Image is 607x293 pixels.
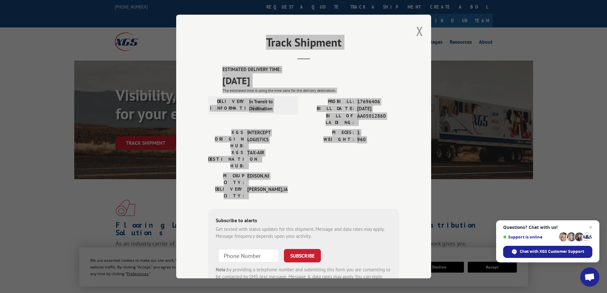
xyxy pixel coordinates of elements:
[304,136,354,143] label: WEIGHT:
[304,98,354,106] label: PROBILL:
[208,38,399,50] h2: Track Shipment
[304,113,354,126] label: BILL OF LADING:
[357,105,399,113] span: [DATE]
[357,136,399,143] span: 960
[304,105,354,113] label: BILL DATE:
[580,267,599,287] div: Open chat
[357,98,399,106] span: 17696406
[216,267,227,273] strong: Note:
[520,249,584,254] span: Chat with XGS Customer Support
[216,226,392,240] div: Get texted with status updates for this shipment. Message and data rates may apply. Message frequ...
[587,223,595,231] span: Close chat
[208,149,244,169] label: XGS DESTINATION HUB:
[503,235,557,239] span: Support is online
[357,113,399,126] span: AA05012860
[208,186,244,199] label: DELIVERY CITY:
[222,73,399,88] span: [DATE]
[503,246,592,258] div: Chat with XGS Customer Support
[208,129,244,149] label: XGS ORIGIN HUB:
[210,98,246,113] label: DELIVERY INFORMATION:
[216,216,392,226] div: Subscribe to alerts
[216,266,392,288] div: by providing a telephone number and submitting this form you are consenting to be contacted by SM...
[222,88,399,93] div: The estimated time is using the time zone for the delivery destination.
[357,129,399,136] span: 1
[304,129,354,136] label: PIECES:
[247,172,290,186] span: EDISON , NJ
[416,23,423,40] button: Close modal
[284,249,321,262] button: SUBSCRIBE
[208,172,244,186] label: PICKUP CITY:
[249,98,292,113] span: In Transit to Destination
[247,186,290,199] span: [PERSON_NAME] , IA
[222,66,399,73] label: ESTIMATED DELIVERY TIME:
[503,225,592,230] span: Questions? Chat with us!
[218,249,279,262] input: Phone Number
[247,129,290,149] span: INTERCEPT LOGISTICS
[247,149,290,169] span: TAX-AIR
